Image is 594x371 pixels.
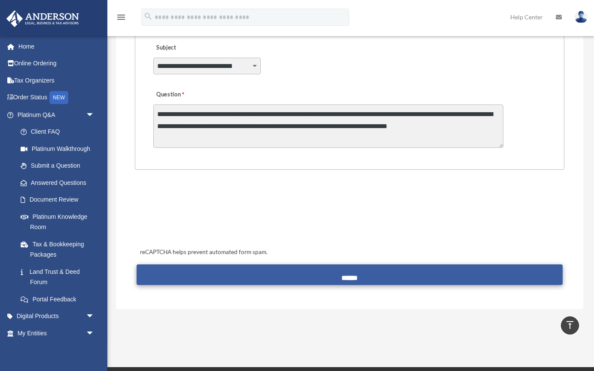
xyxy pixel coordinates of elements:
img: Anderson Advisors Platinum Portal [4,10,82,27]
a: Platinum Q&Aarrow_drop_down [6,106,107,123]
a: menu [116,15,126,22]
a: Document Review [12,191,107,208]
span: arrow_drop_down [86,308,103,325]
div: reCAPTCHA helps prevent automated form spam. [137,247,563,258]
span: arrow_drop_down [86,325,103,342]
a: Home [6,38,107,55]
img: User Pic [575,11,588,23]
iframe: reCAPTCHA [137,196,268,230]
a: Submit a Question [12,157,103,175]
span: arrow_drop_down [86,342,103,359]
a: My Anderson Teamarrow_drop_down [6,342,107,359]
a: Client FAQ [12,123,107,141]
a: vertical_align_top [561,316,579,334]
i: search [143,12,153,21]
label: Subject [153,42,235,54]
i: menu [116,12,126,22]
a: Digital Productsarrow_drop_down [6,308,107,325]
a: Tax Organizers [6,72,107,89]
a: Tax & Bookkeeping Packages [12,236,107,263]
a: Platinum Walkthrough [12,140,107,157]
a: Land Trust & Deed Forum [12,263,107,291]
i: vertical_align_top [565,320,575,330]
a: Order StatusNEW [6,89,107,107]
a: Platinum Knowledge Room [12,208,107,236]
a: Portal Feedback [12,291,107,308]
div: NEW [49,91,68,104]
label: Question [153,89,220,101]
a: Answered Questions [12,174,107,191]
span: arrow_drop_down [86,106,103,124]
a: My Entitiesarrow_drop_down [6,325,107,342]
a: Online Ordering [6,55,107,72]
